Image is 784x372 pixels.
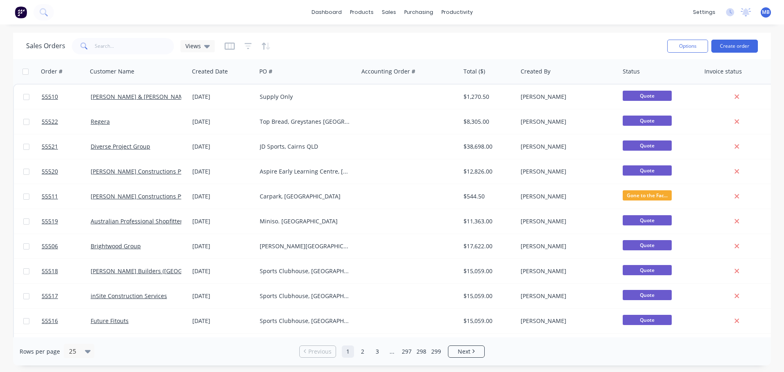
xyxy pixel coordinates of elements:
[415,345,428,358] a: Page 298
[762,9,770,16] span: MB
[42,334,91,358] a: 55515
[521,167,611,176] div: [PERSON_NAME]
[42,192,58,200] span: 55511
[91,292,167,300] a: inSite Construction Services
[42,317,58,325] span: 55516
[521,118,611,126] div: [PERSON_NAME]
[26,42,65,50] h1: Sales Orders
[260,143,350,151] div: JD Sports, Cairns QLD
[400,6,437,18] div: purchasing
[521,317,611,325] div: [PERSON_NAME]
[463,67,485,76] div: Total ($)
[192,118,253,126] div: [DATE]
[521,143,611,151] div: [PERSON_NAME]
[300,347,336,356] a: Previous page
[521,67,550,76] div: Created By
[463,192,512,200] div: $544.50
[91,93,221,100] a: [PERSON_NAME] & [PERSON_NAME] Shopfitters
[91,242,141,250] a: Brightwood Group
[42,242,58,250] span: 55506
[401,345,413,358] a: Page 297
[623,165,672,176] span: Quote
[667,40,708,53] button: Options
[260,317,350,325] div: Sports Clubhouse, [GEOGRAPHIC_DATA]
[463,118,512,126] div: $8,305.00
[42,184,91,209] a: 55511
[430,345,442,358] a: Page 299
[623,215,672,225] span: Quote
[361,67,415,76] div: Accounting Order #
[192,267,253,275] div: [DATE]
[192,167,253,176] div: [DATE]
[192,67,228,76] div: Created Date
[704,67,742,76] div: Invoice status
[192,93,253,101] div: [DATE]
[307,6,346,18] a: dashboard
[342,345,354,358] a: Page 1 is your current page
[260,192,350,200] div: Carpark, [GEOGRAPHIC_DATA]
[463,267,512,275] div: $15,059.00
[623,91,672,101] span: Quote
[42,234,91,258] a: 55506
[91,118,110,125] a: Regera
[623,140,672,151] span: Quote
[260,217,350,225] div: Miniso. [GEOGRAPHIC_DATA]
[90,67,134,76] div: Customer Name
[623,190,672,200] span: Gone to the Fac...
[42,167,58,176] span: 55520
[623,315,672,325] span: Quote
[463,242,512,250] div: $17,622.00
[91,143,150,150] a: Diverse Project Group
[463,292,512,300] div: $15,059.00
[463,167,512,176] div: $12,826.00
[689,6,719,18] div: settings
[308,347,332,356] span: Previous
[521,267,611,275] div: [PERSON_NAME]
[42,109,91,134] a: 55522
[95,38,174,54] input: Search...
[41,67,62,76] div: Order #
[260,242,350,250] div: [PERSON_NAME][GEOGRAPHIC_DATA]
[91,317,129,325] a: Future Fitouts
[463,143,512,151] div: $38,698.00
[356,345,369,358] a: Page 2
[371,345,383,358] a: Page 3
[259,67,272,76] div: PO #
[378,6,400,18] div: sales
[91,217,185,225] a: Australian Professional Shopfitters
[91,267,222,275] a: [PERSON_NAME] Builders ([GEOGRAPHIC_DATA])
[463,217,512,225] div: $11,363.00
[42,118,58,126] span: 55522
[521,217,611,225] div: [PERSON_NAME]
[521,292,611,300] div: [PERSON_NAME]
[521,192,611,200] div: [PERSON_NAME]
[623,290,672,300] span: Quote
[42,292,58,300] span: 55517
[15,6,27,18] img: Factory
[91,192,196,200] a: [PERSON_NAME] Constructions Pty Ltd
[42,159,91,184] a: 55520
[623,116,672,126] span: Quote
[192,292,253,300] div: [DATE]
[711,40,758,53] button: Create order
[42,209,91,234] a: 55519
[260,292,350,300] div: Sports Clubhouse, [GEOGRAPHIC_DATA]
[448,347,484,356] a: Next page
[521,93,611,101] div: [PERSON_NAME]
[192,317,253,325] div: [DATE]
[185,42,201,50] span: Views
[192,143,253,151] div: [DATE]
[623,240,672,250] span: Quote
[42,267,58,275] span: 55518
[192,192,253,200] div: [DATE]
[42,134,91,159] a: 55521
[260,167,350,176] div: Aspire Early Learning Centre, [GEOGRAPHIC_DATA] [GEOGRAPHIC_DATA]
[91,167,196,175] a: [PERSON_NAME] Constructions Pty Ltd
[42,85,91,109] a: 55510
[463,93,512,101] div: $1,270.50
[42,217,58,225] span: 55519
[623,265,672,275] span: Quote
[42,259,91,283] a: 55518
[521,242,611,250] div: [PERSON_NAME]
[260,118,350,126] div: Top Bread, Greystanes [GEOGRAPHIC_DATA]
